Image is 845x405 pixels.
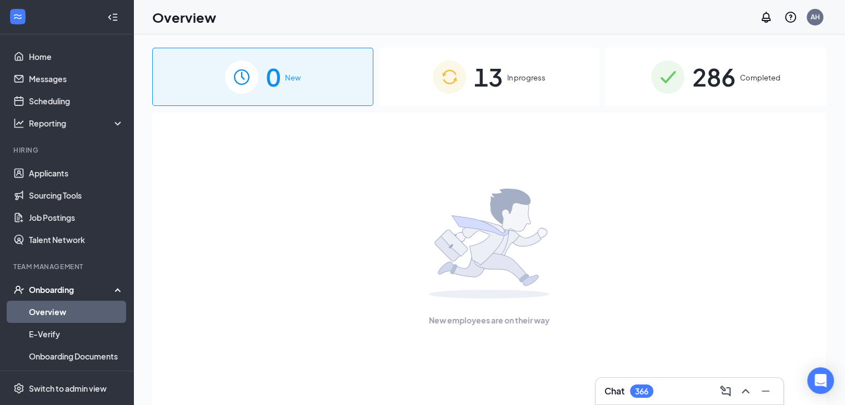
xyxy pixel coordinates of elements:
[29,383,107,394] div: Switch to admin view
[29,206,124,229] a: Job Postings
[717,382,734,400] button: ComposeMessage
[13,145,122,155] div: Hiring
[29,345,124,367] a: Onboarding Documents
[429,314,549,326] span: New employees are on their way
[784,11,797,24] svg: QuestionInfo
[29,162,124,184] a: Applicants
[29,229,124,251] a: Talent Network
[719,384,732,398] svg: ComposeMessage
[692,58,736,96] span: 286
[266,58,281,96] span: 0
[29,90,124,112] a: Scheduling
[13,284,24,295] svg: UserCheck
[107,12,118,23] svg: Collapse
[29,301,124,323] a: Overview
[13,262,122,271] div: Team Management
[29,367,124,389] a: Activity log
[757,382,774,400] button: Minimize
[152,8,216,27] h1: Overview
[759,384,772,398] svg: Minimize
[29,284,114,295] div: Onboarding
[29,118,124,129] div: Reporting
[811,12,820,22] div: AH
[737,382,754,400] button: ChevronUp
[285,72,301,83] span: New
[739,384,752,398] svg: ChevronUp
[507,72,546,83] span: In progress
[13,118,24,129] svg: Analysis
[740,72,781,83] span: Completed
[635,387,648,396] div: 366
[29,45,124,68] a: Home
[13,383,24,394] svg: Settings
[759,11,773,24] svg: Notifications
[474,58,503,96] span: 13
[29,184,124,206] a: Sourcing Tools
[12,11,23,22] svg: WorkstreamLogo
[29,323,124,345] a: E-Verify
[807,367,834,394] div: Open Intercom Messenger
[29,68,124,90] a: Messages
[604,385,624,397] h3: Chat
